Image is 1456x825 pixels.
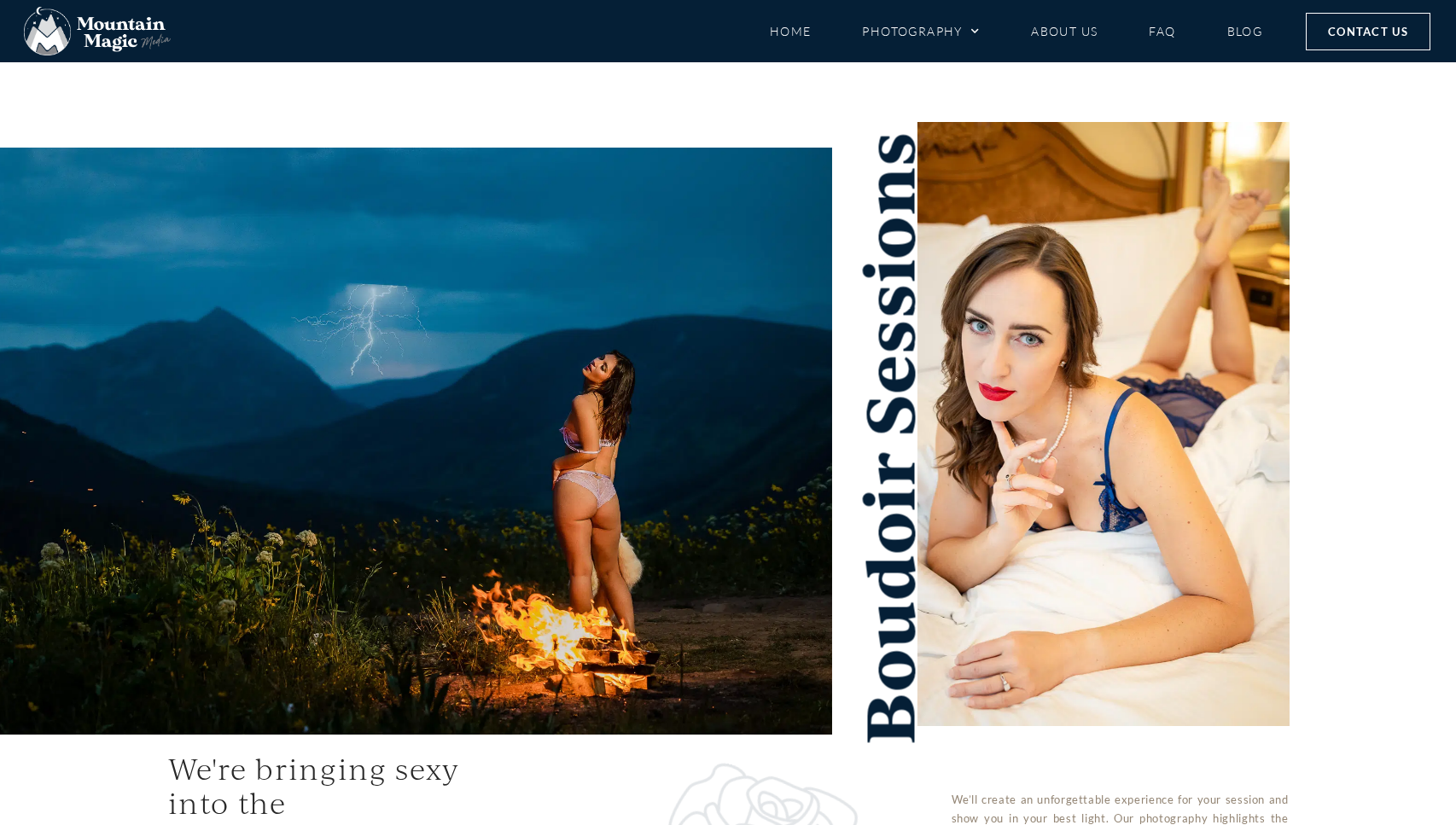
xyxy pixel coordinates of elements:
img: sensual sexy romantic boudoir session Crested Butte photographer Gunnison photographers Colorado ... [917,122,1290,726]
a: FAQ [1149,16,1175,46]
a: Contact Us [1306,13,1430,50]
span: Contact Us [1328,22,1408,41]
a: Home [770,16,812,46]
h2: Boudoir Sessions [849,131,926,745]
a: Photography [862,16,980,46]
a: About Us [1031,16,1098,46]
img: Mountain Magic Media photography logo Crested Butte Photographer [24,7,171,56]
a: Blog [1227,16,1263,46]
nav: Menu [770,16,1263,46]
